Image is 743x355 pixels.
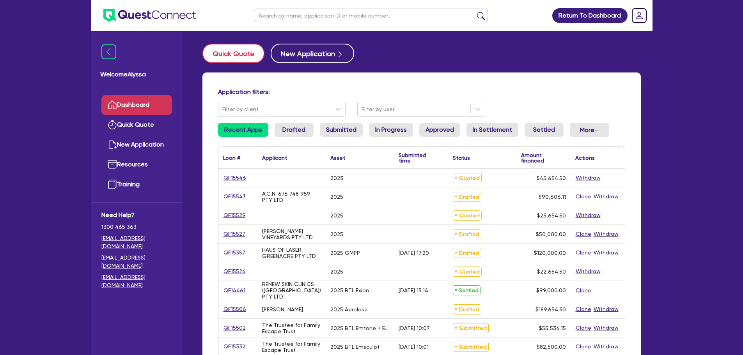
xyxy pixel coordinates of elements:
button: Withdraw [575,211,601,220]
a: Return To Dashboard [552,8,628,23]
div: 2025 BTL Emsculpt [330,344,379,350]
span: $90,606.11 [539,194,566,200]
div: Asset [330,155,345,161]
div: Submitted time [399,152,436,163]
a: Drafted [275,123,314,137]
div: Actions [575,155,595,161]
div: [DATE] 10:01 [399,344,429,350]
div: [DATE] 17:20 [399,250,429,256]
div: 2025 [330,231,343,237]
div: 2025 GMPP [330,250,360,256]
span: $99,000.00 [536,287,566,293]
a: QF15546 [223,173,246,182]
div: Loan # [223,155,240,161]
button: Withdraw [593,323,619,332]
button: Withdraw [575,267,601,276]
span: $55,534.15 [539,325,566,331]
a: QF14461 [223,286,246,295]
button: Clone [575,323,592,332]
div: 2025 BTL Exion [330,287,369,293]
a: Resources [101,155,172,175]
div: 2025 Aerolase [330,306,368,313]
span: Settled [453,285,481,295]
a: [EMAIL_ADDRESS][DOMAIN_NAME] [101,273,172,290]
a: QF15332 [223,342,246,351]
button: Withdraw [593,230,619,238]
a: Dashboard [101,95,172,115]
span: 1300 465 363 [101,223,172,231]
span: $50,000.00 [536,231,566,237]
span: Welcome Alyssa [100,70,173,79]
a: Quick Quote [202,44,271,63]
button: Clone [575,230,592,238]
span: Drafted [453,192,481,202]
div: 2025 [330,194,343,200]
img: icon-menu-close [101,44,116,59]
span: Drafted [453,229,481,239]
a: In Settlement [466,123,518,137]
span: Submitted [453,323,489,333]
span: $45,654.50 [537,175,566,181]
button: Clone [575,286,592,295]
div: 2025 [330,212,343,219]
button: New Application [271,44,354,63]
a: Training [101,175,172,194]
div: [PERSON_NAME] VINEYARDS PTY LTD [262,228,321,240]
button: Withdraw [593,248,619,257]
a: Dropdown toggle [629,5,649,26]
div: [DATE] 15:14 [399,287,428,293]
div: HAUS OF LASER GREENACRE PTY LTD [262,247,321,259]
a: [EMAIL_ADDRESS][DOMAIN_NAME] [101,234,172,251]
div: 2025 BTL Emtone + Emsella appicator [330,325,389,331]
a: Approved [419,123,460,137]
a: Settled [525,123,564,137]
div: 2023 [330,175,343,181]
span: Need Help? [101,210,172,220]
input: Search by name, application ID or mobile number... [254,9,488,22]
a: New Application [101,135,172,155]
h4: Application filters: [218,88,625,95]
img: resources [108,160,117,169]
a: QF15524 [223,267,246,276]
div: 2025 [330,268,343,275]
span: Quoted [453,173,482,183]
div: Applicant [262,155,287,161]
button: Withdraw [593,305,619,314]
div: The Trustee for Family Escape Trust [262,322,321,334]
button: Withdraw [575,173,601,182]
div: RENEW SKIN CLINICS ([GEOGRAPHIC_DATA]) PTY LTD [262,281,321,300]
div: Amount financed [521,152,566,163]
button: Withdraw [593,342,619,351]
img: new-application [108,140,117,149]
a: QF15529 [223,211,246,220]
span: $189,654.50 [536,306,566,313]
a: Recent Apps [218,123,268,137]
span: $82,500.00 [537,344,566,350]
img: quick-quote [108,120,117,129]
span: Quoted [453,267,482,277]
span: Submitted [453,342,489,352]
span: $25,654.50 [537,212,566,219]
span: $22,654.50 [537,268,566,275]
div: [DATE] 10:07 [399,325,430,331]
button: Dropdown toggle [570,123,609,137]
a: QF15506 [223,305,246,314]
button: Clone [575,192,592,201]
div: A.C.N. 676 748 959 PTY LTD [262,191,321,203]
img: quest-connect-logo-blue [103,9,196,22]
div: Status [453,155,470,161]
div: The Trustee for Family Escape Trust [262,341,321,353]
a: QF15502 [223,323,246,332]
button: Quick Quote [202,44,264,63]
button: Clone [575,342,592,351]
span: Quoted [453,210,482,221]
button: Withdraw [593,192,619,201]
a: QF15527 [223,230,246,238]
img: training [108,180,117,189]
a: QF15357 [223,248,246,257]
a: [EMAIL_ADDRESS][DOMAIN_NAME] [101,254,172,270]
a: Quick Quote [101,115,172,135]
div: [PERSON_NAME] [262,306,303,313]
span: Drafted [453,248,481,258]
a: In Progress [369,123,413,137]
